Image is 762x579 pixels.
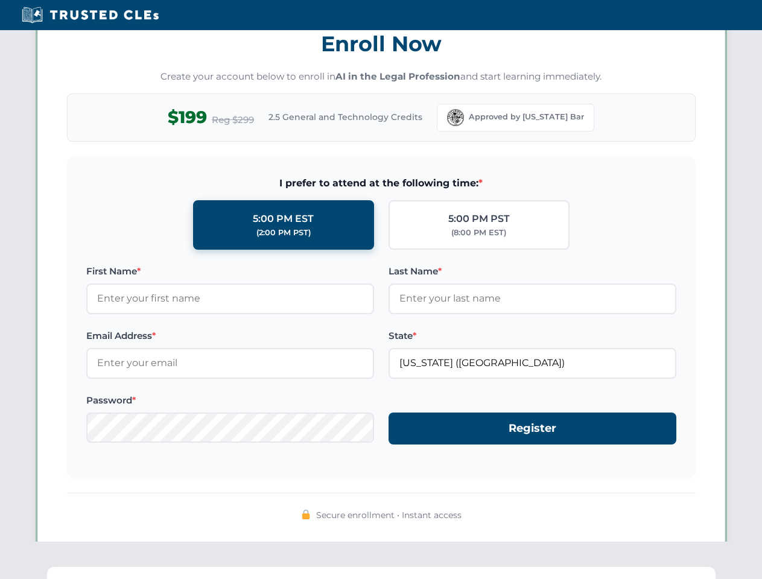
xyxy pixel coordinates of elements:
[67,25,696,63] h3: Enroll Now
[451,227,506,239] div: (8:00 PM EST)
[18,6,162,24] img: Trusted CLEs
[86,393,374,408] label: Password
[268,110,422,124] span: 2.5 General and Technology Credits
[316,508,462,522] span: Secure enrollment • Instant access
[212,113,254,127] span: Reg $299
[86,264,374,279] label: First Name
[389,348,676,378] input: Florida (FL)
[447,109,464,126] img: Florida Bar
[389,413,676,445] button: Register
[256,227,311,239] div: (2:00 PM PST)
[469,111,584,123] span: Approved by [US_STATE] Bar
[86,348,374,378] input: Enter your email
[389,264,676,279] label: Last Name
[86,329,374,343] label: Email Address
[301,510,311,519] img: 🔒
[86,283,374,314] input: Enter your first name
[389,283,676,314] input: Enter your last name
[253,211,314,227] div: 5:00 PM EST
[335,71,460,82] strong: AI in the Legal Profession
[67,70,696,84] p: Create your account below to enroll in and start learning immediately.
[168,104,207,131] span: $199
[448,211,510,227] div: 5:00 PM PST
[86,176,676,191] span: I prefer to attend at the following time:
[389,329,676,343] label: State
